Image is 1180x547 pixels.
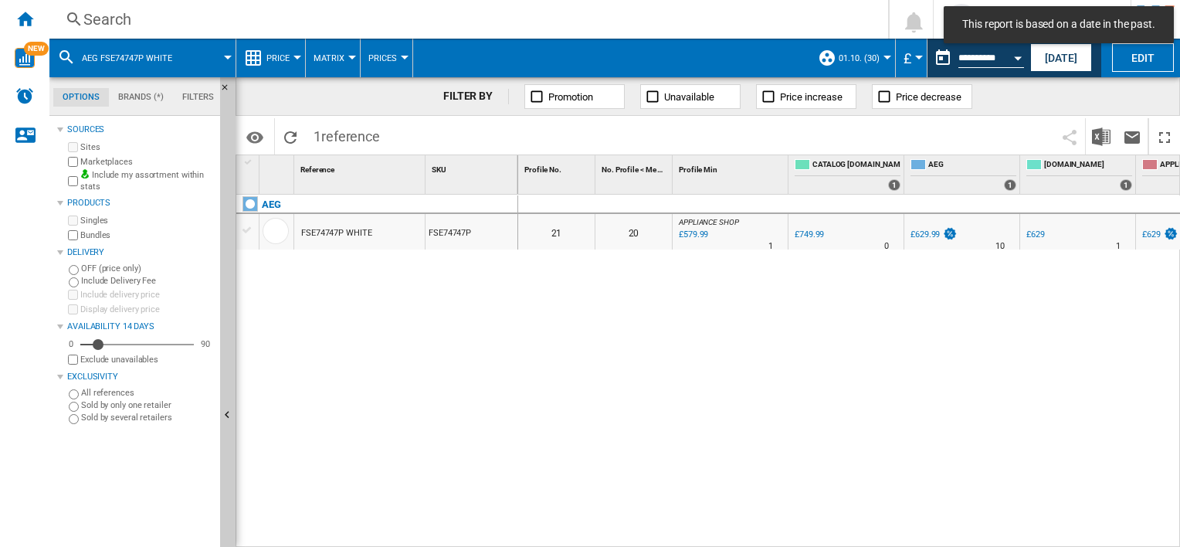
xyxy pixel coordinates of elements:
md-tab-item: Brands (*) [109,88,173,107]
label: All references [81,387,214,399]
button: Price increase [756,84,856,109]
span: This report is based on a date in the past. [958,17,1160,32]
input: All references [69,389,79,399]
div: FSE74747P [426,214,517,250]
button: Price [266,39,297,77]
label: OFF (price only) [81,263,214,274]
input: Sold by several retailers [69,414,79,424]
button: Unavailable [640,84,741,109]
div: CATALOG [DOMAIN_NAME] 1 offers sold by CATALOG ELECTROLUX.UK [792,155,904,194]
div: Delivery [67,246,214,259]
img: mysite-bg-18x18.png [80,169,90,178]
div: SKU Sort None [429,155,517,179]
div: 1 offers sold by CATALOG ELECTROLUX.UK [888,179,900,191]
div: £629.99 [910,229,940,240]
button: Prices [368,39,405,77]
div: 1 offers sold by AEG [1004,179,1016,191]
div: 90 [197,338,214,350]
button: AEG FSE74747P WHITE [82,39,188,77]
div: £629 [1024,227,1045,243]
div: Sort None [521,155,595,179]
div: Products [67,197,214,209]
span: Promotion [548,91,593,103]
div: Sort None [598,155,672,179]
input: Marketplaces [68,157,78,167]
span: CATALOG [DOMAIN_NAME] [812,159,900,172]
input: Include Delivery Fee [69,277,79,287]
img: promotionV3.png [1163,227,1178,240]
button: Reload [275,118,306,155]
span: £ [904,50,911,66]
label: Sold by only one retailer [81,399,214,411]
img: alerts-logo.svg [15,87,34,105]
button: [DATE] [1030,43,1092,72]
span: reference [321,128,380,144]
span: Price [266,53,290,63]
div: FILTER BY [443,89,509,104]
div: 21 [518,214,595,250]
button: 01.10. (30) [839,39,887,77]
div: Sort None [263,155,293,179]
span: No. Profile < Me [602,165,656,174]
span: 01.10. (30) [839,53,880,63]
div: Delivery Time : 10 days [995,239,1005,254]
div: FSE74747P WHITE [301,216,372,251]
input: Include my assortment within stats [68,172,78,191]
span: Profile No. [524,165,561,174]
div: This report is based on a date in the past. [927,39,1027,77]
span: Matrix [314,53,344,63]
button: Promotion [524,84,625,109]
button: Send this report by email [1117,118,1148,155]
button: Maximize [1149,118,1180,155]
span: Prices [368,53,397,63]
div: Sort None [297,155,425,179]
button: Share this bookmark with others [1054,118,1085,155]
label: Bundles [80,229,214,241]
span: APPLIANCE SHOP [679,218,739,226]
input: Display delivery price [68,355,78,365]
input: Singles [68,216,78,226]
span: 1 [306,118,388,151]
div: [DOMAIN_NAME] 1 offers sold by AO.COM [1023,155,1135,194]
button: Edit [1112,43,1174,72]
label: Sites [80,141,214,153]
button: Matrix [314,39,352,77]
img: excel-24x24.png [1092,127,1110,146]
span: AEG [928,159,1016,172]
div: £749.99 [795,229,824,240]
div: Sort None [676,155,788,179]
button: £ [904,39,919,77]
div: 20 [595,214,672,250]
label: Singles [80,215,214,226]
div: Last updated : Tuesday, 7 October 2025 01:00 [676,227,708,243]
div: £629 [1142,229,1161,240]
input: OFF (price only) [69,265,79,275]
md-menu: Currency [896,39,927,77]
div: Reference Sort None [297,155,425,179]
span: Price increase [780,91,843,103]
md-slider: Availability [80,337,194,352]
md-tab-item: Filters [173,88,223,107]
div: Delivery Time : 1 day [1116,239,1121,254]
label: Sold by several retailers [81,412,214,423]
span: [DOMAIN_NAME] [1044,159,1132,172]
div: 1 offers sold by AO.COM [1120,179,1132,191]
div: Profile No. Sort None [521,155,595,179]
label: Include my assortment within stats [80,169,214,193]
span: AEG FSE74747P WHITE [82,53,172,63]
div: AEG FSE74747P WHITE [57,39,228,77]
div: £629.99 [908,227,958,243]
label: Exclude unavailables [80,354,214,365]
input: Sold by only one retailer [69,402,79,412]
input: Bundles [68,230,78,240]
div: Price [244,39,297,77]
button: md-calendar [927,42,958,73]
label: Include Delivery Fee [81,275,214,287]
label: Include delivery price [80,289,214,301]
button: Price decrease [872,84,972,109]
div: £629 [1026,229,1045,240]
